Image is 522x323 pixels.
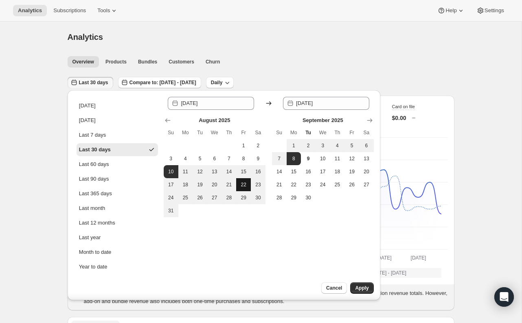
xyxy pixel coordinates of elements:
span: We [211,129,219,136]
button: Saturday September 20 2025 [359,165,374,178]
span: 8 [239,155,248,162]
button: Thursday September 25 2025 [330,178,345,191]
button: Monday August 4 2025 [178,152,193,165]
button: Subscriptions [48,5,91,16]
div: Open Intercom Messenger [494,287,514,307]
button: Apply [350,282,373,294]
span: We [319,129,327,136]
button: Tools [92,5,123,16]
button: Settings [472,5,509,16]
span: Mo [182,129,190,136]
span: 29 [290,194,298,201]
button: Sunday September 14 2025 [272,165,287,178]
button: Saturday September 13 2025 [359,152,374,165]
span: Customers [169,59,194,65]
span: 23 [254,181,262,188]
span: 12 [348,155,356,162]
button: Saturday August 23 2025 [251,178,265,191]
button: Thursday September 18 2025 [330,165,345,178]
button: Sunday August 31 2025 [164,204,178,217]
span: 14 [225,168,233,175]
span: 24 [319,181,327,188]
th: Monday [287,126,301,139]
div: Last 60 days [79,160,109,168]
button: Monday September 29 2025 [287,191,301,204]
button: Friday August 29 2025 [236,191,251,204]
span: 26 [348,181,356,188]
span: 16 [304,168,312,175]
button: Tuesday September 16 2025 [301,165,316,178]
text: [DATE] [376,255,391,261]
span: 12 [196,168,204,175]
button: Saturday September 27 2025 [359,178,374,191]
span: Fr [239,129,248,136]
button: Monday August 11 2025 [178,165,193,178]
button: Wednesday August 6 2025 [207,152,222,165]
button: Last month [77,202,158,215]
span: 1 [290,142,298,149]
button: Show next month, October 2025 [364,115,375,126]
button: Saturday August 9 2025 [251,152,265,165]
button: Wednesday September 17 2025 [316,165,330,178]
p: $0.00 [392,114,406,122]
th: Saturday [359,126,374,139]
span: Products [105,59,127,65]
button: Friday September 19 2025 [344,165,359,178]
th: Saturday [251,126,265,139]
button: Sunday August 3 2025 [164,152,178,165]
button: [DATE] [77,99,158,112]
div: Last 7 days [79,131,106,139]
span: Churn [206,59,220,65]
th: Wednesday [207,126,222,139]
button: Friday September 5 2025 [344,139,359,152]
span: Settings [485,7,504,14]
span: 9 [304,155,312,162]
span: 17 [167,181,175,188]
span: 3 [319,142,327,149]
button: Wednesday August 27 2025 [207,191,222,204]
span: 19 [196,181,204,188]
div: Year to date [79,263,107,271]
button: Tuesday September 2 2025 [301,139,316,152]
button: Month to date [77,246,158,259]
span: [DATE] - [DATE] [371,270,406,276]
button: Friday August 15 2025 [236,165,251,178]
span: 26 [196,194,204,201]
span: 7 [275,155,283,162]
span: 8 [290,155,298,162]
button: Tuesday September 30 2025 [301,191,316,204]
span: 4 [182,155,190,162]
button: Last year [77,231,158,244]
span: Compare to: [DATE] - [DATE] [129,79,196,86]
span: Tu [304,129,312,136]
span: 13 [211,168,219,175]
th: Wednesday [316,126,330,139]
span: 19 [348,168,356,175]
button: [DATE] [77,114,158,127]
button: Friday September 26 2025 [344,178,359,191]
button: Saturday September 6 2025 [359,139,374,152]
span: 16 [254,168,262,175]
span: Tools [97,7,110,14]
span: 7 [225,155,233,162]
span: 13 [362,155,371,162]
span: 15 [290,168,298,175]
span: Sa [362,129,371,136]
button: End of range Monday September 8 2025 [287,152,301,165]
span: 6 [362,142,371,149]
button: Tuesday August 12 2025 [193,165,207,178]
button: Thursday September 4 2025 [330,139,345,152]
span: Last 30 days [79,79,108,86]
div: Month to date [79,248,112,256]
button: Tuesday August 5 2025 [193,152,207,165]
span: 1 [239,142,248,149]
button: Sunday August 17 2025 [164,178,178,191]
button: Sunday September 21 2025 [272,178,287,191]
th: Tuesday [193,126,207,139]
div: Last 30 days [79,146,111,154]
button: Daily [206,77,234,88]
button: Last 30 days [77,143,158,156]
button: Last 365 days [77,187,158,200]
button: Friday August 8 2025 [236,152,251,165]
span: 18 [333,168,342,175]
